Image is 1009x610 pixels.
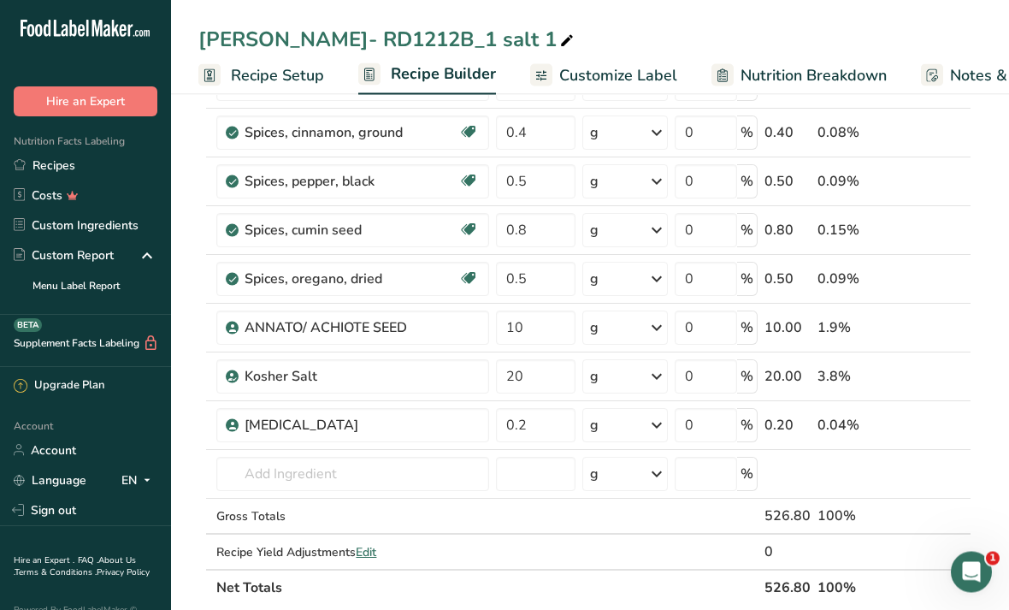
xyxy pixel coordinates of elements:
[590,269,599,290] div: g
[761,570,814,606] th: 526.80
[14,378,104,395] div: Upgrade Plan
[817,172,890,192] div: 0.09%
[213,570,761,606] th: Net Totals
[817,221,890,241] div: 0.15%
[711,56,887,95] a: Nutrition Breakdown
[198,56,324,95] a: Recipe Setup
[764,123,811,144] div: 0.40
[764,367,811,388] div: 20.00
[741,64,887,87] span: Nutrition Breakdown
[245,367,458,388] div: Kosher Salt
[590,416,599,436] div: g
[231,64,324,87] span: Recipe Setup
[121,471,157,491] div: EN
[764,506,811,527] div: 526.80
[764,172,811,192] div: 0.50
[14,87,157,117] button: Hire an Expert
[14,319,42,333] div: BETA
[764,221,811,241] div: 0.80
[817,416,890,436] div: 0.04%
[216,508,489,526] div: Gross Totals
[245,318,458,339] div: ANNATO/ ACHIOTE SEED
[530,56,677,95] a: Customize Label
[245,172,458,192] div: Spices, pepper, black
[764,318,811,339] div: 10.00
[198,24,577,55] div: [PERSON_NAME]- RD1212B_1 salt 1
[817,367,890,388] div: 3.8%
[817,506,890,527] div: 100%
[78,555,98,567] a: FAQ .
[590,172,599,192] div: g
[245,123,458,144] div: Spices, cinnamon, ground
[245,416,458,436] div: [MEDICAL_DATA]
[951,552,992,593] iframe: Intercom live chat
[590,367,599,388] div: g
[817,269,890,290] div: 0.09%
[817,318,890,339] div: 1.9%
[358,55,496,96] a: Recipe Builder
[14,247,114,265] div: Custom Report
[590,221,599,241] div: g
[356,545,376,561] span: Edit
[764,269,811,290] div: 0.50
[245,221,458,241] div: Spices, cumin seed
[216,458,489,492] input: Add Ingredient
[817,123,890,144] div: 0.08%
[245,269,458,290] div: Spices, oregano, dried
[391,62,496,86] span: Recipe Builder
[559,64,677,87] span: Customize Label
[764,416,811,436] div: 0.20
[590,123,599,144] div: g
[97,567,150,579] a: Privacy Policy
[590,318,599,339] div: g
[764,542,811,563] div: 0
[814,570,894,606] th: 100%
[216,544,489,562] div: Recipe Yield Adjustments
[14,555,74,567] a: Hire an Expert .
[14,466,86,496] a: Language
[986,552,1000,566] span: 1
[15,567,97,579] a: Terms & Conditions .
[14,555,136,579] a: About Us .
[590,465,599,485] div: g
